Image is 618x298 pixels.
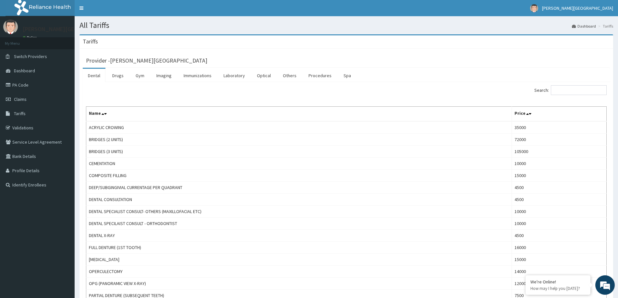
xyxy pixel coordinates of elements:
[130,69,150,82] a: Gym
[86,278,512,290] td: OPG (PANORAMIC VIEW X-RAY)
[551,85,607,95] input: Search:
[79,21,613,30] h1: All Tariffs
[86,121,512,134] td: ACRYLIC CROWING
[512,206,607,218] td: 10000
[512,278,607,290] td: 12000
[14,54,47,59] span: Switch Providers
[86,182,512,194] td: DEEP/SUBGINGIVIAL CURRENTAGE PER QUADRANT
[86,158,512,170] td: CEMENTATION
[512,170,607,182] td: 15000
[86,254,512,266] td: [MEDICAL_DATA]
[512,158,607,170] td: 10000
[530,279,586,285] div: We're Online!
[512,121,607,134] td: 35000
[3,19,18,34] img: User Image
[86,230,512,242] td: DENTAL X-RAY
[86,107,512,122] th: Name
[512,107,607,122] th: Price
[86,58,207,64] h3: Provider - [PERSON_NAME][GEOGRAPHIC_DATA]
[23,35,38,40] a: Online
[512,254,607,266] td: 15000
[83,69,105,82] a: Dental
[512,266,607,278] td: 14000
[542,5,613,11] span: [PERSON_NAME][GEOGRAPHIC_DATA]
[512,242,607,254] td: 16000
[512,134,607,146] td: 72000
[86,242,512,254] td: FULL DENTURE (1ST TOOTH)
[512,146,607,158] td: 105000
[178,69,217,82] a: Immunizations
[512,194,607,206] td: 4500
[86,206,512,218] td: DENTAL SPECIALIST CONSULT- OTHERS (MAXILLOFACIAL ETC)
[14,111,26,116] span: Tariffs
[530,4,538,12] img: User Image
[252,69,276,82] a: Optical
[512,230,607,242] td: 4500
[512,182,607,194] td: 4500
[303,69,337,82] a: Procedures
[572,23,596,29] a: Dashboard
[86,170,512,182] td: COMPOSITE FILLING
[278,69,302,82] a: Others
[534,85,607,95] label: Search:
[86,266,512,278] td: OPERCULECTOMY
[86,194,512,206] td: DENTAL CONSULTATION
[23,26,119,32] p: [PERSON_NAME][GEOGRAPHIC_DATA]
[218,69,250,82] a: Laboratory
[530,286,586,291] p: How may I help you today?
[512,218,607,230] td: 10000
[151,69,177,82] a: Imaging
[107,69,129,82] a: Drugs
[83,39,98,44] h3: Tariffs
[14,96,27,102] span: Claims
[86,134,512,146] td: BRIDGES (2 UNITS)
[86,146,512,158] td: BRIDGES (3 UNITS)
[14,68,35,74] span: Dashboard
[86,218,512,230] td: DENTAL SPECILAIST CONSULT - ORTHODONTIST
[597,23,613,29] li: Tariffs
[338,69,356,82] a: Spa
